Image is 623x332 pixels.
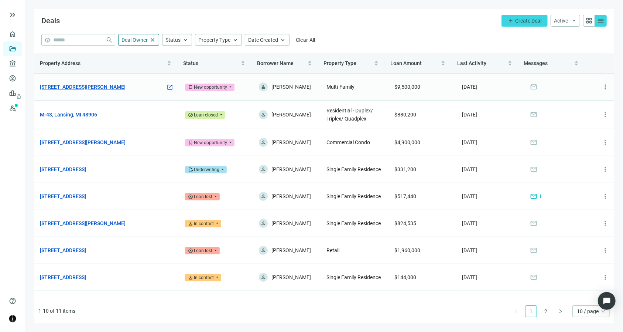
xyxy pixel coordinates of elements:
[326,247,339,253] span: Retail
[602,166,609,173] span: more_vert
[9,297,16,305] span: help
[271,110,311,119] span: [PERSON_NAME]
[271,165,311,174] span: [PERSON_NAME]
[598,162,613,177] button: more_vert
[462,193,477,199] span: [DATE]
[598,79,613,94] button: more_vert
[394,166,416,172] span: $331,200
[261,167,266,172] span: person
[271,192,311,201] span: [PERSON_NAME]
[188,167,193,172] span: edit_document
[188,112,193,118] span: check_circle
[326,139,370,145] span: Commercial Condo
[194,220,214,227] div: In contact
[194,84,227,91] div: New opportunity
[598,107,613,122] button: more_vert
[515,18,541,24] span: Create Deal
[585,17,593,24] span: grid_view
[462,220,477,226] span: [DATE]
[462,139,477,145] span: [DATE]
[462,166,477,172] span: [DATE]
[602,139,609,146] span: more_vert
[188,194,193,199] span: cancel
[40,83,126,91] a: [STREET_ADDRESS][PERSON_NAME]
[167,84,173,91] span: open_in_new
[598,189,613,204] button: more_vert
[40,273,86,281] a: [STREET_ADDRESS]
[514,309,518,314] span: left
[394,274,416,280] span: $144,000
[40,246,86,254] a: [STREET_ADDRESS]
[271,273,311,282] span: [PERSON_NAME]
[261,112,266,117] span: person
[261,275,266,280] span: person
[194,139,227,146] div: New opportunity
[530,139,537,146] span: mail
[526,306,537,317] a: 1
[121,37,148,43] span: Deal Owner
[508,18,514,24] span: add
[598,135,613,150] button: more_vert
[602,111,609,118] span: more_vert
[45,37,50,43] span: help
[40,192,86,200] a: [STREET_ADDRESS]
[326,193,381,199] span: Single Family Residence
[261,84,266,89] span: person
[602,247,609,254] span: more_vert
[292,34,319,46] button: Clear All
[326,108,373,122] span: Residential - Duplex/ Triplex/ Quadplex
[194,166,219,173] div: Underwriting
[394,220,416,226] span: $824,535
[8,10,17,19] span: keyboard_double_arrow_right
[257,60,294,66] span: Borrower Name
[188,248,193,253] span: cancel
[502,15,548,27] button: addCreate Deal
[188,85,193,90] span: bookmark
[462,274,477,280] span: [DATE]
[198,37,230,43] span: Property Type
[9,315,16,322] img: avatar
[525,305,537,317] li: 1
[326,84,355,90] span: Multi-Family
[462,112,477,118] span: [DATE]
[271,138,311,147] span: [PERSON_NAME]
[326,274,381,280] span: Single Family Residence
[40,219,126,227] a: [STREET_ADDRESS][PERSON_NAME]
[558,309,563,314] span: right
[530,111,537,118] span: mail
[149,37,156,43] span: close
[188,221,193,226] span: person
[602,274,609,281] span: more_vert
[40,165,86,173] a: [STREET_ADDRESS]
[38,305,75,317] li: 1-10 of 11 items
[296,37,315,43] span: Clear All
[326,220,381,226] span: Single Family Residence
[261,194,266,199] span: person
[280,37,286,43] span: keyboard_arrow_up
[194,247,212,254] div: Loan lost
[394,193,416,199] span: $517,440
[40,60,81,66] span: Property Address
[188,275,193,280] span: person
[539,192,542,200] span: 1
[271,246,311,255] span: [PERSON_NAME]
[602,220,609,227] span: more_vert
[271,82,311,91] span: [PERSON_NAME]
[602,193,609,200] span: more_vert
[457,60,486,66] span: Last Activity
[182,37,189,43] span: keyboard_arrow_up
[597,17,605,24] span: menu
[165,37,181,43] span: Status
[462,84,477,90] span: [DATE]
[598,216,613,231] button: more_vert
[555,305,566,317] li: Next Page
[194,193,212,200] div: Loan lost
[530,166,537,173] span: mail
[524,60,548,66] span: Messages
[194,111,218,119] div: Loan closed
[394,247,420,253] span: $1,960,000
[598,292,616,310] div: Open Intercom Messenger
[598,243,613,258] button: more_vert
[261,140,266,145] span: person
[326,166,381,172] span: Single Family Residence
